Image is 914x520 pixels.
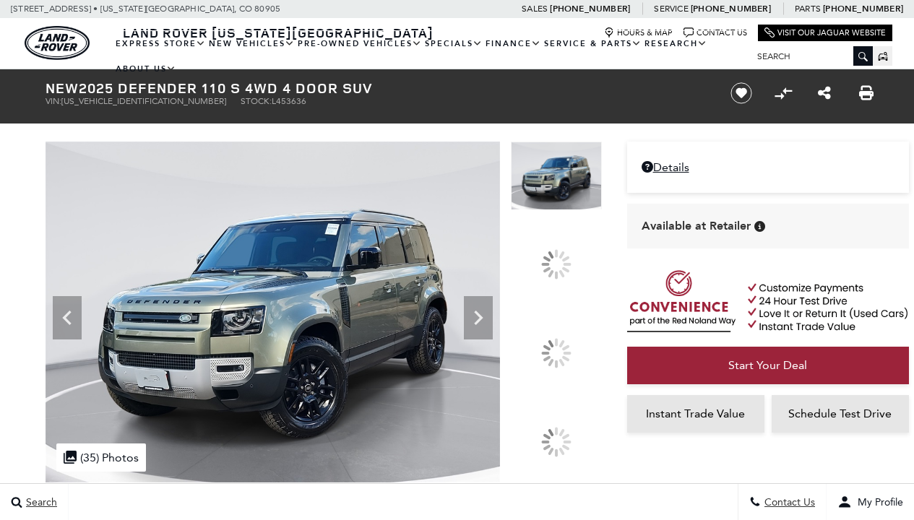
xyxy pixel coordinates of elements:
span: Start Your Deal [728,358,807,372]
img: New 2025 Pangea Green Land Rover S image 1 [46,142,500,482]
a: Service & Parts [543,31,643,56]
a: land-rover [25,26,90,60]
a: Specials [423,31,484,56]
button: Save vehicle [725,82,757,105]
a: [PHONE_NUMBER] [550,3,630,14]
span: [US_VEHICLE_IDENTIFICATION_NUMBER] [61,96,226,106]
a: Pre-Owned Vehicles [296,31,423,56]
a: Start Your Deal [627,347,909,384]
button: user-profile-menu [827,484,914,520]
span: Sales [522,4,548,14]
span: Instant Trade Value [646,407,745,420]
a: Instant Trade Value [627,395,764,433]
a: [PHONE_NUMBER] [691,3,771,14]
nav: Main Navigation [114,31,746,82]
img: New 2025 Pangea Green Land Rover S image 1 [511,142,602,210]
span: Search [22,496,57,508]
span: My Profile [852,496,903,508]
span: VIN: [46,96,61,106]
a: Visit Our Jaguar Website [764,27,886,38]
span: Service [654,4,688,14]
a: Hours & Map [604,27,673,38]
a: Land Rover [US_STATE][GEOGRAPHIC_DATA] [114,24,442,41]
a: Research [643,31,709,56]
a: Finance [484,31,543,56]
span: Schedule Test Drive [788,407,892,420]
span: Parts [795,4,821,14]
a: Contact Us [684,27,747,38]
span: Contact Us [761,496,815,508]
span: L453636 [272,96,306,106]
div: Vehicle is in stock and ready for immediate delivery. Due to demand, availability is subject to c... [754,221,765,232]
span: Land Rover [US_STATE][GEOGRAPHIC_DATA] [123,24,434,41]
span: Stock: [241,96,272,106]
strong: New [46,78,79,97]
input: Search [746,48,873,65]
h1: 2025 Defender 110 S 4WD 4 Door SUV [46,80,707,96]
div: (35) Photos [56,443,146,472]
a: About Us [114,56,178,82]
a: Print this New 2025 Defender 110 S 4WD 4 Door SUV [859,84,874,102]
button: Compare vehicle [772,82,794,104]
a: Share this New 2025 Defender 110 S 4WD 4 Door SUV [818,84,831,102]
a: [STREET_ADDRESS] • [US_STATE][GEOGRAPHIC_DATA], CO 80905 [11,4,280,14]
a: Details [642,160,894,174]
a: New Vehicles [207,31,296,56]
a: [PHONE_NUMBER] [823,3,903,14]
span: Available at Retailer [642,218,751,234]
a: EXPRESS STORE [114,31,207,56]
img: Land Rover [25,26,90,60]
a: Schedule Test Drive [772,395,909,433]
